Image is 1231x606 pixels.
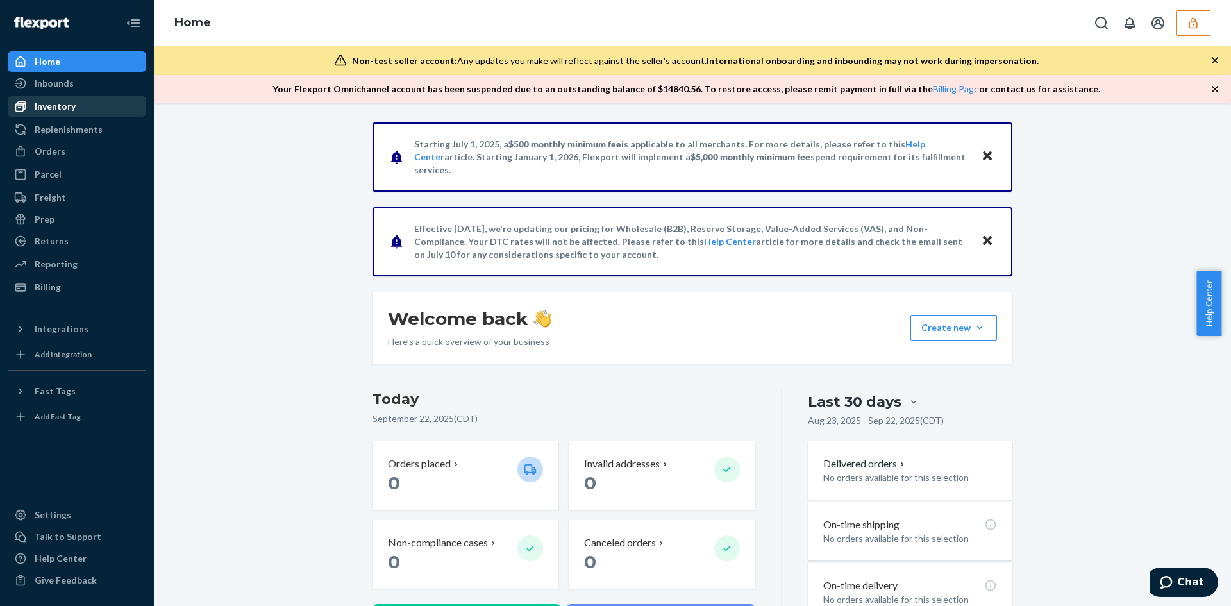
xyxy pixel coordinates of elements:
[388,307,551,330] h1: Welcome back
[979,232,996,251] button: Close
[584,457,660,471] p: Invalid addresses
[388,335,551,348] p: Here’s a quick overview of your business
[584,535,656,550] p: Canceled orders
[35,530,101,543] div: Talk to Support
[373,389,755,410] h3: Today
[352,55,1039,67] div: Any updates you make will reflect against the seller's account.
[823,593,997,606] p: No orders available for this selection
[8,505,146,525] a: Settings
[8,51,146,72] a: Home
[8,381,146,401] button: Fast Tags
[533,310,551,328] img: hand-wave emoji
[8,570,146,591] button: Give Feedback
[272,83,1100,96] p: Your Flexport Omnichannel account has been suspended due to an outstanding balance of $ 14840.56 ...
[823,532,997,545] p: No orders available for this selection
[8,526,146,547] button: Talk to Support
[8,164,146,185] a: Parcel
[121,10,146,36] button: Close Navigation
[933,83,979,94] a: Billing Page
[691,151,810,162] span: $5,000 monthly minimum fee
[1145,10,1171,36] button: Open account menu
[35,168,62,181] div: Parcel
[704,236,756,247] a: Help Center
[1150,568,1218,600] iframe: Opens a widget where you can chat to one of our agents
[35,323,88,335] div: Integrations
[373,441,558,510] button: Orders placed 0
[8,187,146,208] a: Freight
[35,349,92,360] div: Add Integration
[174,15,211,29] a: Home
[35,123,103,136] div: Replenishments
[584,472,596,494] span: 0
[352,55,457,66] span: Non-test seller account:
[35,77,74,90] div: Inbounds
[1117,10,1143,36] button: Open notifications
[8,231,146,251] a: Returns
[823,471,997,484] p: No orders available for this selection
[8,407,146,427] a: Add Fast Tag
[414,138,969,176] p: Starting July 1, 2025, a is applicable to all merchants. For more details, please refer to this a...
[569,520,755,589] button: Canceled orders 0
[35,385,76,398] div: Fast Tags
[707,55,1039,66] span: International onboarding and inbounding may not work during impersonation.
[35,281,61,294] div: Billing
[8,141,146,162] a: Orders
[1089,10,1114,36] button: Open Search Box
[8,548,146,569] a: Help Center
[979,147,996,166] button: Close
[8,209,146,230] a: Prep
[35,552,87,565] div: Help Center
[584,551,596,573] span: 0
[14,17,69,29] img: Flexport logo
[388,535,488,550] p: Non-compliance cases
[8,277,146,298] a: Billing
[823,518,900,532] p: On-time shipping
[8,319,146,339] button: Integrations
[35,509,71,521] div: Settings
[35,100,76,113] div: Inventory
[164,4,221,42] ol: breadcrumbs
[373,520,558,589] button: Non-compliance cases 0
[8,73,146,94] a: Inbounds
[388,457,451,471] p: Orders placed
[1196,271,1221,336] button: Help Center
[8,254,146,274] a: Reporting
[414,223,969,261] p: Effective [DATE], we're updating our pricing for Wholesale (B2B), Reserve Storage, Value-Added Se...
[35,213,54,226] div: Prep
[8,119,146,140] a: Replenishments
[823,457,907,471] button: Delivered orders
[388,551,400,573] span: 0
[8,344,146,365] a: Add Integration
[508,139,621,149] span: $500 monthly minimum fee
[808,392,901,412] div: Last 30 days
[910,315,997,341] button: Create new
[388,472,400,494] span: 0
[35,574,97,587] div: Give Feedback
[35,258,78,271] div: Reporting
[569,441,755,510] button: Invalid addresses 0
[373,412,755,425] p: September 22, 2025 ( CDT )
[8,96,146,117] a: Inventory
[35,191,66,204] div: Freight
[35,145,65,158] div: Orders
[823,578,898,593] p: On-time delivery
[35,411,81,422] div: Add Fast Tag
[808,414,944,427] p: Aug 23, 2025 - Sep 22, 2025 ( CDT )
[35,235,69,248] div: Returns
[35,55,60,68] div: Home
